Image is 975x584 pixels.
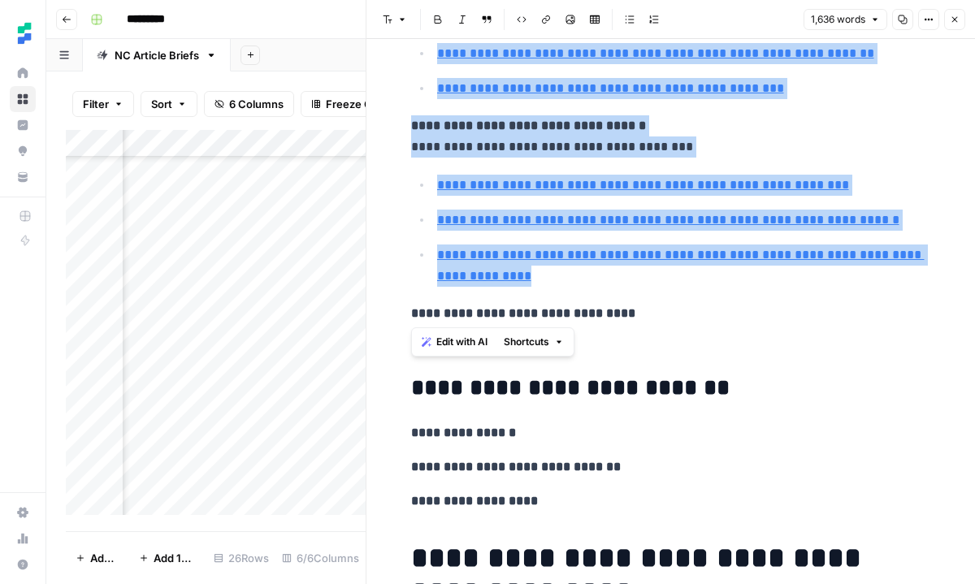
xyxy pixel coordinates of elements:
a: Insights [10,112,36,138]
span: Add Row [90,550,119,566]
a: Browse [10,86,36,112]
span: Shortcuts [504,335,549,349]
span: Sort [151,96,172,112]
a: Opportunities [10,138,36,164]
span: 6 Columns [229,96,284,112]
button: Add Row [66,545,129,571]
button: Help + Support [10,552,36,578]
span: 1,636 words [811,12,865,27]
a: Usage [10,526,36,552]
button: Add 10 Rows [129,545,207,571]
a: Home [10,60,36,86]
span: Add 10 Rows [154,550,197,566]
button: Filter [72,91,134,117]
button: Workspace: Ten Speed [10,13,36,54]
button: Freeze Columns [301,91,420,117]
button: 6 Columns [204,91,294,117]
div: 6/6 Columns [275,545,366,571]
button: Edit with AI [415,331,494,353]
a: Your Data [10,164,36,190]
div: NC Article Briefs [115,47,199,63]
div: 26 Rows [207,545,275,571]
button: Shortcuts [497,331,570,353]
span: Freeze Columns [326,96,409,112]
a: NC Article Briefs [83,39,231,71]
button: 1,636 words [804,9,887,30]
span: Filter [83,96,109,112]
img: Ten Speed Logo [10,19,39,48]
a: Settings [10,500,36,526]
button: Sort [141,91,197,117]
span: Edit with AI [436,335,487,349]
